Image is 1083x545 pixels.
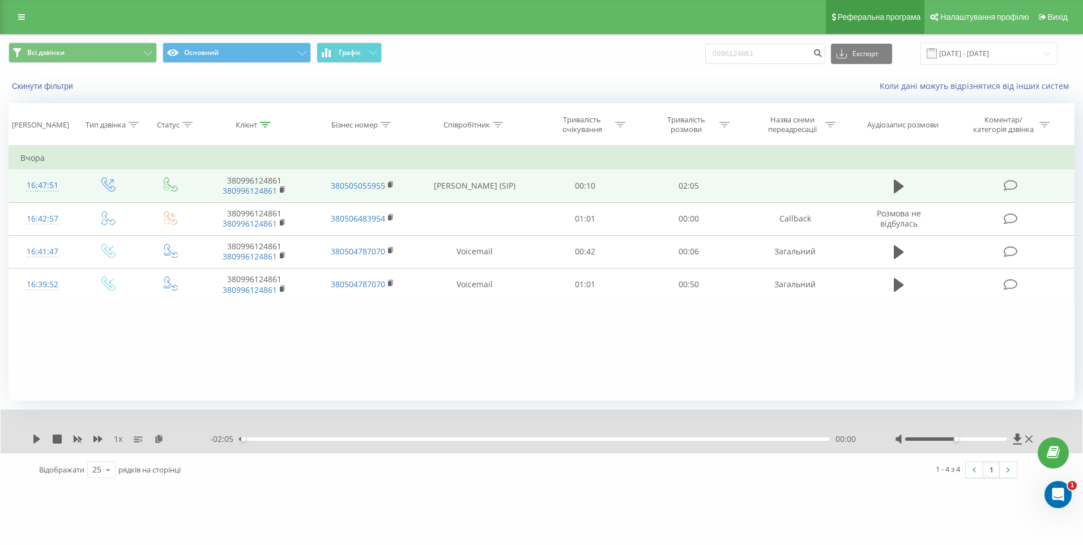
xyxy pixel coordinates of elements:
button: Скинути фільтри [8,81,79,91]
div: Назва схеми переадресації [762,115,822,134]
div: 16:42:57 [20,208,64,230]
div: Тривалість розмови [656,115,717,134]
span: Розмова не відбулась [877,208,921,229]
div: Статус [157,120,180,130]
td: 00:10 [533,169,637,202]
td: 00:42 [533,235,637,268]
a: 380996124861 [223,284,277,295]
a: 380504787070 [331,246,385,257]
td: 380996124861 [200,268,308,301]
div: Тривалість очікування [552,115,612,134]
td: 01:01 [533,202,637,235]
div: 1 - 4 з 4 [936,463,960,475]
div: 16:41:47 [20,241,64,263]
span: Всі дзвінки [27,48,65,57]
span: 1 x [114,433,122,445]
td: 01:01 [533,268,637,301]
div: Accessibility label [954,437,958,441]
span: Вихід [1048,12,1068,22]
td: 380996124861 [200,235,308,268]
a: Коли дані можуть відрізнятися вiд інших систем [880,80,1075,91]
input: Пошук за номером [705,44,825,64]
div: Клієнт [236,120,257,130]
span: - 02:05 [210,433,239,445]
div: Співробітник [444,120,490,130]
button: Всі дзвінки [8,42,157,63]
div: [PERSON_NAME] [12,120,69,130]
span: рядків на сторінці [118,465,181,475]
span: Реферальна програма [838,12,921,22]
div: 16:47:51 [20,174,64,197]
td: Voicemail [416,268,533,301]
a: 380996124861 [223,218,277,229]
td: Загальний [741,268,849,301]
span: Налаштування профілю [940,12,1029,22]
a: 380996124861 [223,185,277,196]
div: 25 [92,464,101,475]
span: Графік [339,49,361,57]
td: Загальний [741,235,849,268]
div: Коментар/категорія дзвінка [970,115,1037,134]
td: 00:50 [637,268,741,301]
a: 380505055955 [331,180,385,191]
span: Відображати [39,465,84,475]
div: Тип дзвінка [86,120,126,130]
a: 380504787070 [331,279,385,289]
td: Voicemail [416,235,533,268]
td: 380996124861 [200,169,308,202]
td: Вчора [9,147,1075,169]
button: Графік [317,42,382,63]
span: 00:00 [835,433,856,445]
td: 02:05 [637,169,741,202]
span: 1 [1068,481,1077,490]
td: 00:00 [637,202,741,235]
div: Accessibility label [241,437,246,441]
td: 380996124861 [200,202,308,235]
td: [PERSON_NAME] (SIP) [416,169,533,202]
a: 380506483954 [331,213,385,224]
button: Експорт [831,44,892,64]
a: 380996124861 [223,251,277,262]
td: 00:06 [637,235,741,268]
div: 16:39:52 [20,274,64,296]
div: Аудіозапис розмови [867,120,939,130]
div: Бізнес номер [331,120,378,130]
iframe: Intercom live chat [1044,481,1072,508]
td: Callback [741,202,849,235]
button: Основний [163,42,311,63]
a: 1 [983,462,1000,478]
